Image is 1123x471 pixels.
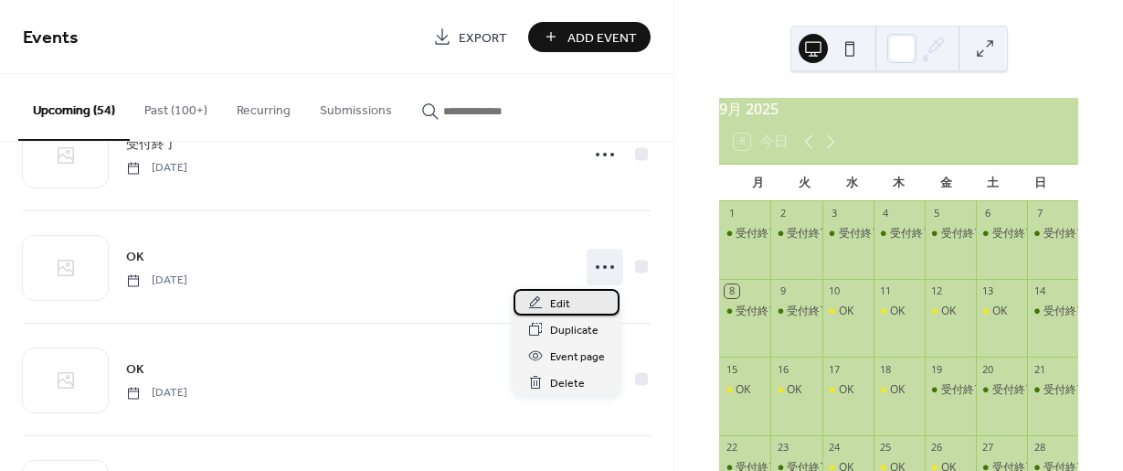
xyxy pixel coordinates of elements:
[930,362,944,376] div: 19
[725,362,738,376] div: 15
[1033,441,1046,455] div: 28
[222,74,305,139] button: Recurring
[879,284,893,298] div: 11
[925,304,976,319] div: OK
[890,304,905,319] div: OK
[550,321,599,340] span: Duplicate
[1016,165,1064,201] div: 日
[981,362,995,376] div: 20
[305,74,407,139] button: Submissions
[879,362,893,376] div: 18
[776,284,789,298] div: 9
[528,22,651,52] button: Add Event
[822,304,874,319] div: OK
[828,441,842,455] div: 24
[719,382,770,398] div: OK
[1027,226,1078,241] div: 受付終了
[981,207,995,220] div: 6
[126,160,187,177] span: [DATE]
[550,374,585,393] span: Delete
[126,273,187,289] span: [DATE]
[976,304,1027,319] div: OK
[459,28,507,48] span: Export
[930,284,944,298] div: 12
[725,207,738,220] div: 1
[719,304,770,319] div: 受付終了
[23,20,79,56] span: Events
[828,284,842,298] div: 10
[770,382,821,398] div: OK
[736,382,750,398] div: OK
[776,362,789,376] div: 16
[822,226,874,241] div: 受付終了
[550,348,605,367] span: Event page
[976,382,1027,398] div: 受付終了
[828,165,875,201] div: 水
[725,284,738,298] div: 8
[776,207,789,220] div: 2
[874,304,925,319] div: OK
[969,165,1017,201] div: 土
[18,74,130,141] button: Upcoming (54)
[126,248,144,267] span: OK
[787,382,801,398] div: OK
[567,28,637,48] span: Add Event
[725,441,738,455] div: 22
[1027,382,1078,398] div: 受付終了
[922,165,969,201] div: 金
[719,226,770,241] div: 受付終了
[419,22,521,52] a: Export
[874,382,925,398] div: OK
[770,304,821,319] div: 受付終了
[822,382,874,398] div: OK
[781,165,829,201] div: 火
[130,74,222,139] button: Past (100+)
[736,304,779,319] div: 受付終了
[734,165,781,201] div: 月
[839,382,853,398] div: OK
[126,246,144,267] a: OK
[828,207,842,220] div: 3
[776,441,789,455] div: 23
[925,382,976,398] div: 受付終了
[930,441,944,455] div: 26
[941,226,985,241] div: 受付終了
[890,226,934,241] div: 受付終了
[879,207,893,220] div: 4
[736,226,779,241] div: 受付終了
[992,226,1036,241] div: 受付終了
[1027,304,1078,319] div: 受付終了
[126,359,144,380] a: OK
[1033,284,1046,298] div: 14
[550,294,570,314] span: Edit
[930,207,944,220] div: 5
[719,98,1078,120] div: 9月 2025
[890,382,905,398] div: OK
[126,135,177,155] span: 受付終了
[1044,226,1087,241] div: 受付終了
[941,304,956,319] div: OK
[879,441,893,455] div: 25
[126,360,144,380] span: OK
[126,385,187,401] span: [DATE]
[770,226,821,241] div: 受付終了
[992,304,1007,319] div: OK
[787,226,831,241] div: 受付終了
[1033,362,1046,376] div: 21
[828,362,842,376] div: 17
[787,304,831,319] div: 受付終了
[925,226,976,241] div: 受付終了
[839,226,883,241] div: 受付終了
[981,284,995,298] div: 13
[1033,207,1046,220] div: 7
[874,226,925,241] div: 受付終了
[126,134,177,155] a: 受付終了
[992,382,1036,398] div: 受付終了
[1044,304,1087,319] div: 受付終了
[875,165,923,201] div: 木
[1044,382,1087,398] div: 受付終了
[981,441,995,455] div: 27
[941,382,985,398] div: 受付終了
[976,226,1027,241] div: 受付終了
